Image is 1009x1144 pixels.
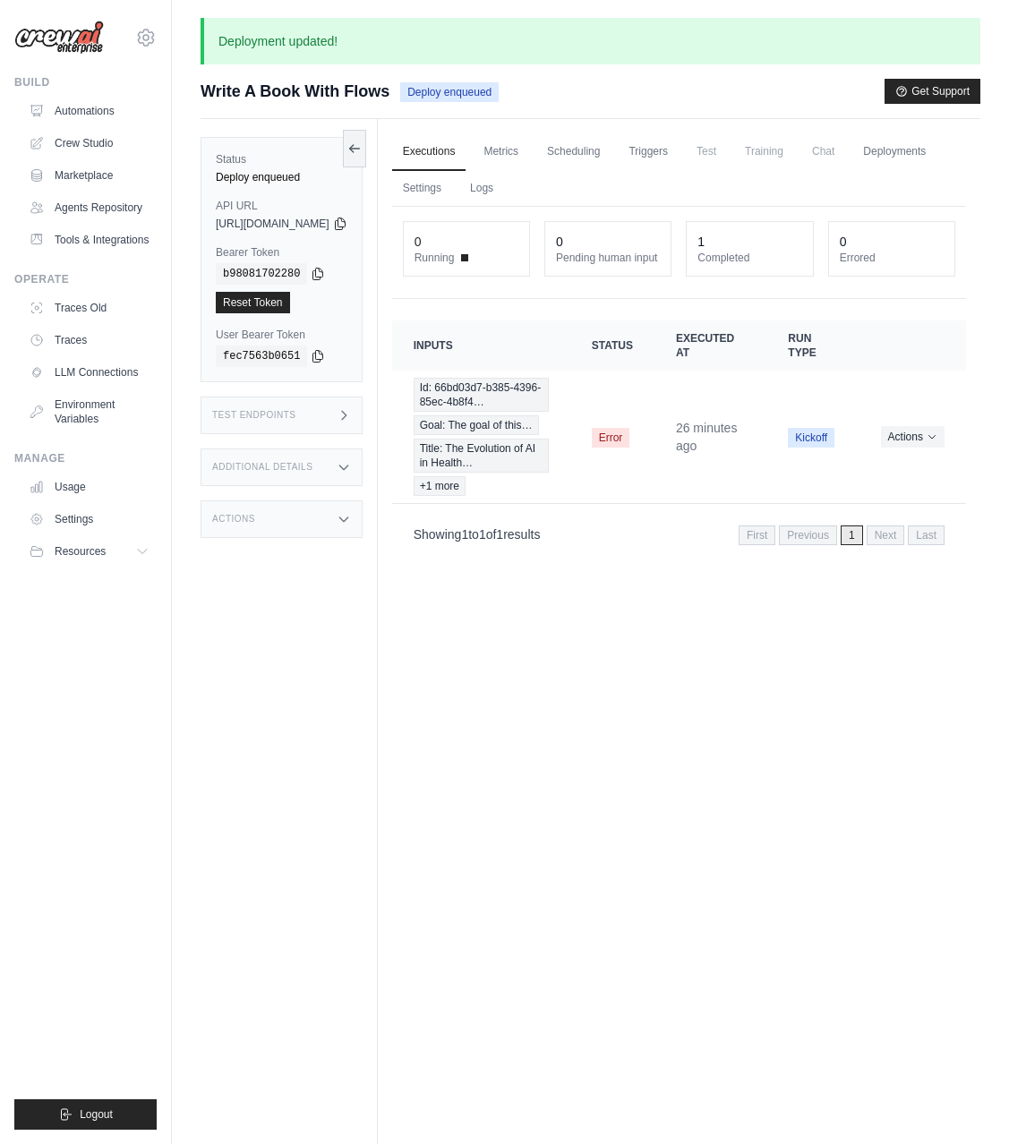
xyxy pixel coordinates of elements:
p: Deployment updated! [201,18,980,64]
th: Inputs [392,320,570,371]
span: Kickoff [788,428,834,448]
div: Deploy enqueued [216,170,347,184]
code: b98081702280 [216,263,307,285]
h3: Additional Details [212,462,312,473]
span: Training is not available until the deployment is complete [734,133,794,169]
nav: Pagination [392,511,966,557]
a: Logs [459,170,504,208]
span: Test [686,133,727,169]
span: [URL][DOMAIN_NAME] [216,217,329,231]
h3: Test Endpoints [212,410,296,421]
th: Status [570,320,654,371]
div: Manage [14,451,157,465]
span: Title: The Evolution of AI in Health… [414,439,549,473]
div: 0 [556,233,563,251]
button: Actions for execution [881,426,945,448]
a: Automations [21,97,157,125]
span: Resources [55,544,106,559]
span: 1 [461,527,468,542]
a: Metrics [473,133,529,171]
div: 0 [840,233,847,251]
span: Last [908,525,945,545]
span: Id: 66bd03d7-b385-4396-85ec-4b8f4… [414,378,549,412]
div: 0 [415,233,422,251]
a: Traces Old [21,294,157,322]
span: Chat is not available until the deployment is complete [801,133,845,169]
a: Settings [21,505,157,534]
a: Agents Repository [21,193,157,222]
span: Write A Book With Flows [201,79,389,104]
span: Next [867,525,905,545]
a: Usage [21,473,157,501]
label: Bearer Token [216,245,347,260]
button: Get Support [885,79,980,104]
button: Resources [21,537,157,566]
th: Run Type [766,320,859,371]
a: Deployments [852,133,936,171]
span: 1 [496,527,503,542]
a: Traces [21,326,157,354]
a: Marketplace [21,161,157,190]
span: Error [592,428,630,448]
dt: Pending human input [556,251,660,265]
a: View execution details for Id [414,378,549,496]
a: Executions [392,133,466,171]
div: 1 [697,233,705,251]
span: Deploy enqueued [400,82,499,102]
a: Triggers [618,133,679,171]
span: Previous [779,525,837,545]
span: Logout [80,1107,113,1122]
dt: Completed [697,251,801,265]
label: User Bearer Token [216,328,347,342]
a: Environment Variables [21,390,157,433]
label: API URL [216,199,347,213]
span: 1 [479,527,486,542]
a: Settings [392,170,452,208]
code: fec7563b0651 [216,346,307,367]
th: Executed at [654,320,766,371]
span: 1 [841,525,863,545]
span: First [739,525,775,545]
span: Goal: The goal of this… [414,415,539,435]
button: Logout [14,1099,157,1130]
label: Status [216,152,347,166]
dt: Errored [840,251,944,265]
span: +1 more [414,476,466,496]
p: Showing to of results [414,525,541,543]
a: Tools & Integrations [21,226,157,254]
a: Crew Studio [21,129,157,158]
section: Crew executions table [392,320,966,557]
img: Logo [14,21,104,55]
div: Build [14,75,157,90]
a: LLM Connections [21,358,157,387]
a: Reset Token [216,292,290,313]
time: September 29, 2025 at 14:48 MDT [676,421,737,453]
nav: Pagination [739,525,945,545]
h3: Actions [212,514,255,525]
span: Running [415,251,455,265]
a: Scheduling [536,133,611,171]
div: Operate [14,272,157,286]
